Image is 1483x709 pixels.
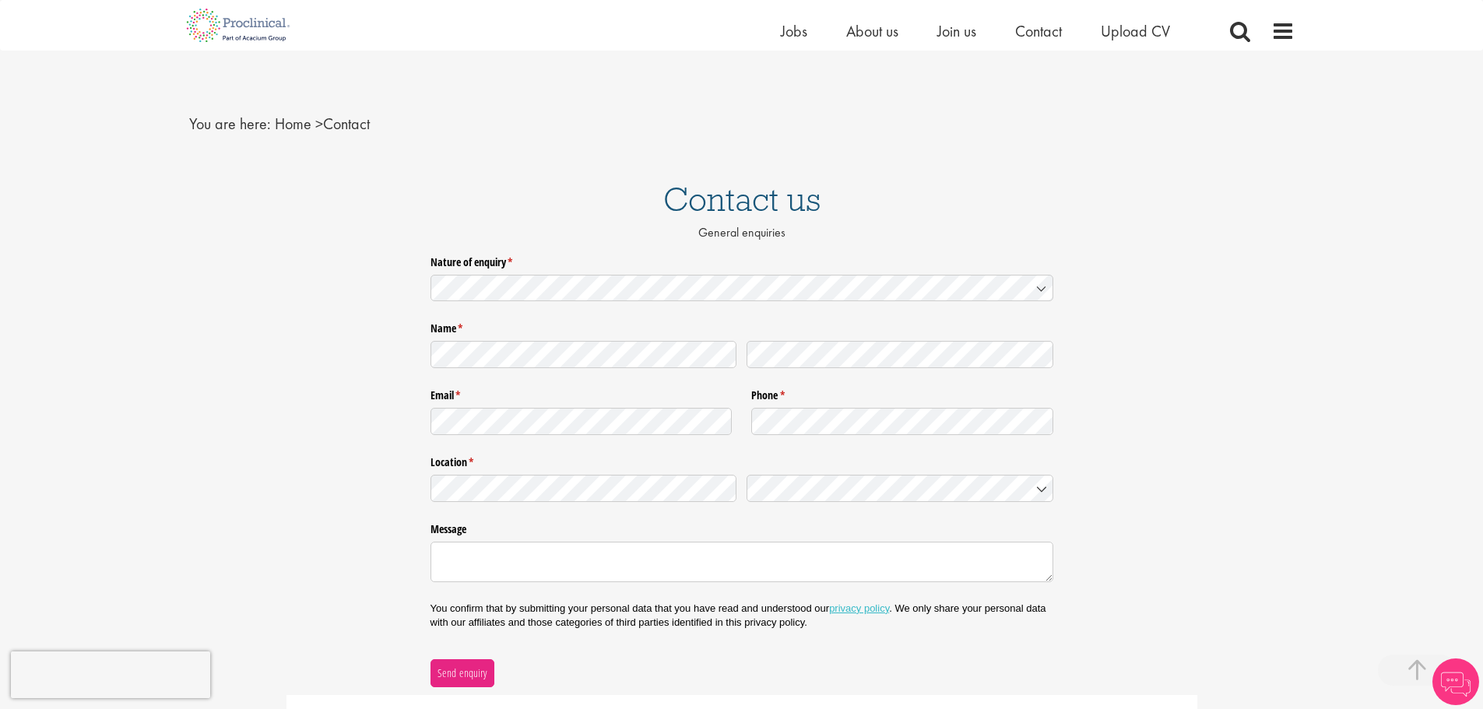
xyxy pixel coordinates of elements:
[1101,21,1170,41] a: Upload CV
[430,659,494,687] button: Send enquiry
[430,602,1053,630] p: You confirm that by submitting your personal data that you have read and understood our . We only...
[437,665,487,682] span: Send enquiry
[747,341,1053,368] input: Last
[315,114,323,134] span: >
[275,114,311,134] a: breadcrumb link to Home
[430,341,737,368] input: First
[751,383,1053,403] label: Phone
[11,651,210,698] iframe: reCAPTCHA
[1432,658,1479,705] img: Chatbot
[747,475,1053,502] input: Country
[781,21,807,41] a: Jobs
[846,21,898,41] a: About us
[430,517,1053,537] label: Message
[275,114,370,134] span: Contact
[430,249,1053,269] label: Nature of enquiry
[430,383,733,403] label: Email
[937,21,976,41] a: Join us
[189,114,271,134] span: You are here:
[1015,21,1062,41] a: Contact
[430,316,1053,336] legend: Name
[829,602,889,614] a: privacy policy
[430,475,737,502] input: State / Province / Region
[430,450,1053,470] legend: Location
